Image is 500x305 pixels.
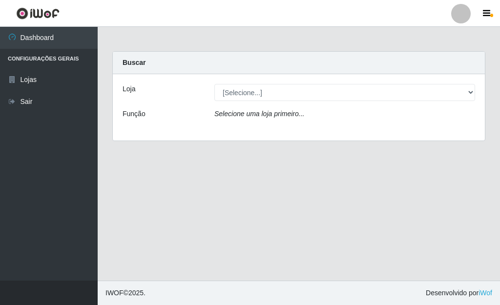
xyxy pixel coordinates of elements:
label: Loja [123,84,135,94]
span: IWOF [105,289,124,297]
label: Função [123,109,146,119]
i: Selecione uma loja primeiro... [214,110,304,118]
span: © 2025 . [105,288,146,298]
a: iWof [479,289,492,297]
span: Desenvolvido por [426,288,492,298]
strong: Buscar [123,59,146,66]
img: CoreUI Logo [16,7,60,20]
